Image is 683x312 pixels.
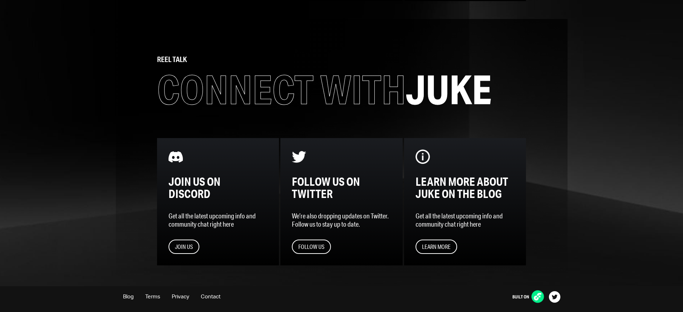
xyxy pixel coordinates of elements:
[157,55,526,64] p: Reel Talk
[292,240,391,254] a: Follow Us
[292,175,391,200] h3: FOLLOW US ON TWITTER
[292,240,331,254] button: Follow Us
[416,212,515,228] p: Get all the latest upcoming info and community chat right here
[506,289,549,304] img: built-on-flow
[416,240,515,254] a: Learn More
[169,175,268,200] h3: Join us on Discord
[169,212,268,228] p: Get all the latest upcoming info and community chat right here
[169,240,268,254] a: Join Us
[201,294,220,299] a: Contact
[157,66,406,113] span: Connect with
[172,294,189,299] a: Privacy
[169,150,183,164] img: flow-banner
[416,175,515,200] h3: Learn more about juke on the blog
[292,212,391,228] p: We’re also dropping updates on Twitter. Follow us to stay up to date.
[169,240,199,254] button: Join Us
[157,70,526,109] h1: JUKE
[416,240,457,254] button: Learn More
[145,294,160,299] a: Terms
[292,150,306,164] img: flow-banner
[416,150,430,164] img: flow-banner
[123,294,134,299] a: Blog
